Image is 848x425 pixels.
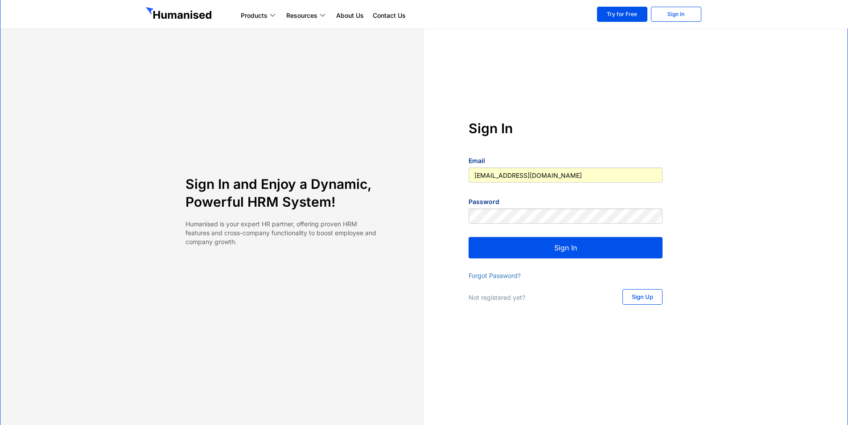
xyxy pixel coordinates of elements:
[469,119,663,137] h4: Sign In
[469,272,521,279] a: Forgot Password?
[469,168,663,183] input: yourname@mail.com
[282,10,332,21] a: Resources
[332,10,368,21] a: About Us
[185,175,379,211] h4: Sign In and Enjoy a Dynamic, Powerful HRM System!
[469,237,663,258] button: Sign In
[622,289,663,305] a: Sign Up
[469,293,605,302] p: Not registered yet?
[146,7,214,21] img: GetHumanised Logo
[185,220,379,246] p: Humanised is your expert HR partner, offering proven HRM features and cross-company functionality...
[651,7,701,22] a: Sign In
[632,294,653,300] span: Sign Up
[469,156,485,165] label: Email
[236,10,282,21] a: Products
[368,10,410,21] a: Contact Us
[597,7,647,22] a: Try for Free
[469,197,499,206] label: Password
